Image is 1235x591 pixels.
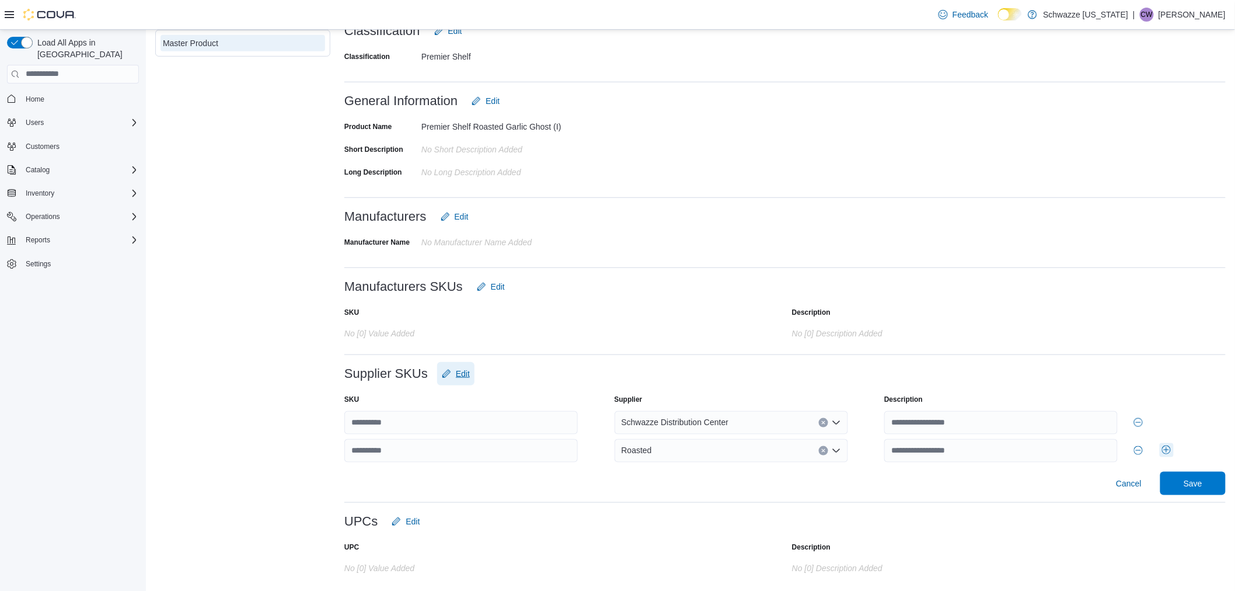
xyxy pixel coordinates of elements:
div: No Long Description added [421,163,578,177]
button: Remove row [1132,416,1146,430]
span: Settings [21,256,139,271]
span: Settings [26,259,51,269]
button: Add row [1160,416,1174,430]
div: Premier Shelf Roasted Garlic Ghost (I) [421,117,578,131]
span: Operations [21,210,139,224]
span: Inventory [21,186,139,200]
span: Edit [448,25,462,37]
div: No [0] description added [792,324,1025,338]
label: Long Description [344,168,402,177]
label: Manufacturer Name [344,238,410,247]
span: Catalog [21,163,139,177]
span: Users [21,116,139,130]
span: Edit [406,516,420,527]
button: Remove row [1132,444,1146,458]
button: Edit [472,275,510,298]
span: Load All Apps in [GEOGRAPHIC_DATA] [33,37,139,60]
span: Customers [21,139,139,154]
p: [PERSON_NAME] [1159,8,1226,22]
button: Open list of options [832,446,841,456]
label: Description [792,308,831,317]
span: Roasted [622,443,652,457]
label: UPC [344,543,359,552]
div: Courtney Webb [1140,8,1154,22]
span: Home [26,95,44,104]
a: Settings [21,257,55,271]
span: Home [21,92,139,106]
span: Users [26,118,44,127]
div: Premier Shelf [421,47,578,61]
button: Operations [2,208,144,225]
span: Feedback [953,9,988,20]
h3: General Information [344,94,458,108]
button: Edit [387,510,424,533]
button: Open list of options [832,418,841,427]
span: Edit [456,368,470,380]
button: Customers [2,138,144,155]
span: Edit [486,95,500,107]
h3: Supplier SKUs [344,367,428,381]
button: Catalog [2,162,144,178]
h3: Manufacturers [344,210,427,224]
button: Catalog [21,163,54,177]
span: Cancel [1116,478,1142,489]
span: CW [1141,8,1153,22]
span: Dark Mode [998,20,999,21]
button: Reports [21,233,55,247]
div: No Short Description added [421,140,578,154]
a: Customers [21,140,64,154]
h3: UPCs [344,514,378,529]
div: No [0] description added [792,559,1025,573]
span: Catalog [26,165,50,175]
label: SKU [344,308,359,317]
button: Edit [437,362,475,385]
p: | [1133,8,1135,22]
span: Operations [26,212,60,221]
button: Add row [1160,443,1174,457]
label: Classification [344,52,390,61]
label: Product Name [344,122,392,131]
span: Edit [491,281,505,293]
label: SKU [344,395,359,404]
button: Cancel [1111,472,1146,495]
div: No [0] value added [344,559,578,573]
button: Users [21,116,48,130]
input: Dark Mode [998,8,1023,20]
button: Inventory [21,186,59,200]
button: Home [2,91,144,107]
button: Clear input [819,446,828,456]
button: Clear input [819,418,828,427]
button: Reports [2,232,144,248]
button: Settings [2,255,144,272]
button: Save [1160,472,1226,495]
nav: Complex example [7,86,139,303]
button: Edit [467,89,504,113]
h3: Manufacturers SKUs [344,280,463,294]
div: Master Product [163,37,323,48]
button: Inventory [2,185,144,201]
span: Edit [455,211,469,223]
h3: Classification [344,24,420,38]
span: Schwazze Distribution Center [622,415,729,429]
span: Reports [21,233,139,247]
a: Home [21,92,49,106]
div: No Manufacturer Name Added [421,233,578,247]
button: Edit [436,205,473,228]
label: Supplier [615,395,643,404]
button: Users [2,114,144,131]
button: Edit [430,19,467,43]
span: Save [1184,478,1202,489]
span: Reports [26,235,50,245]
label: Description [792,543,831,552]
span: Inventory [26,189,54,198]
span: Customers [26,142,60,151]
label: Short Description [344,145,403,154]
a: Feedback [934,3,993,26]
img: Cova [23,9,76,20]
button: Operations [21,210,65,224]
p: Schwazze [US_STATE] [1043,8,1128,22]
label: Description [884,395,923,404]
div: No [0] value added [344,324,578,338]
